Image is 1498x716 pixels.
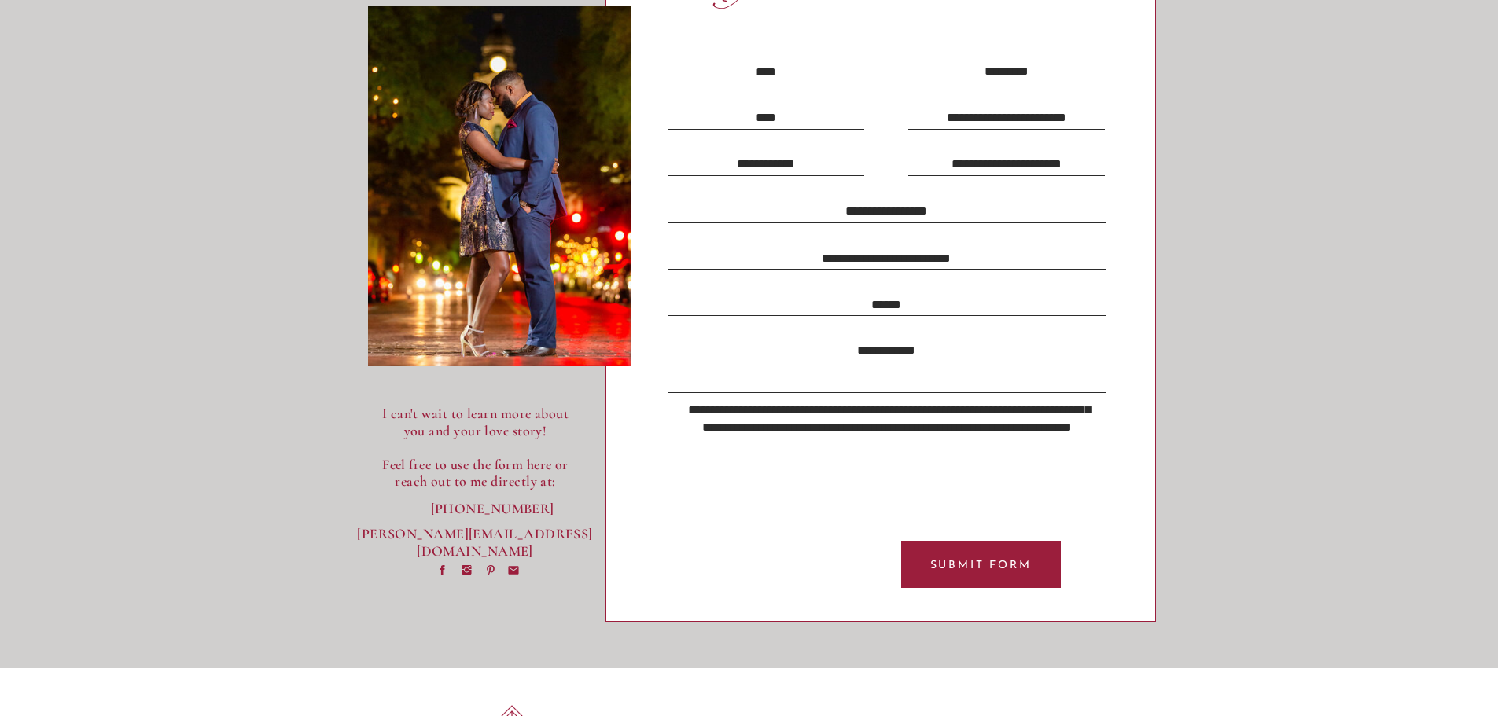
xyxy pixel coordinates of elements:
[357,526,594,542] a: [PERSON_NAME][EMAIL_ADDRESS][DOMAIN_NAME]
[431,501,520,517] a: [PHONE_NUMBER]
[909,557,1053,572] a: Submit Form
[370,406,581,491] p: I can't wait to learn more about you and your love story! Feel free to use the form here or reach...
